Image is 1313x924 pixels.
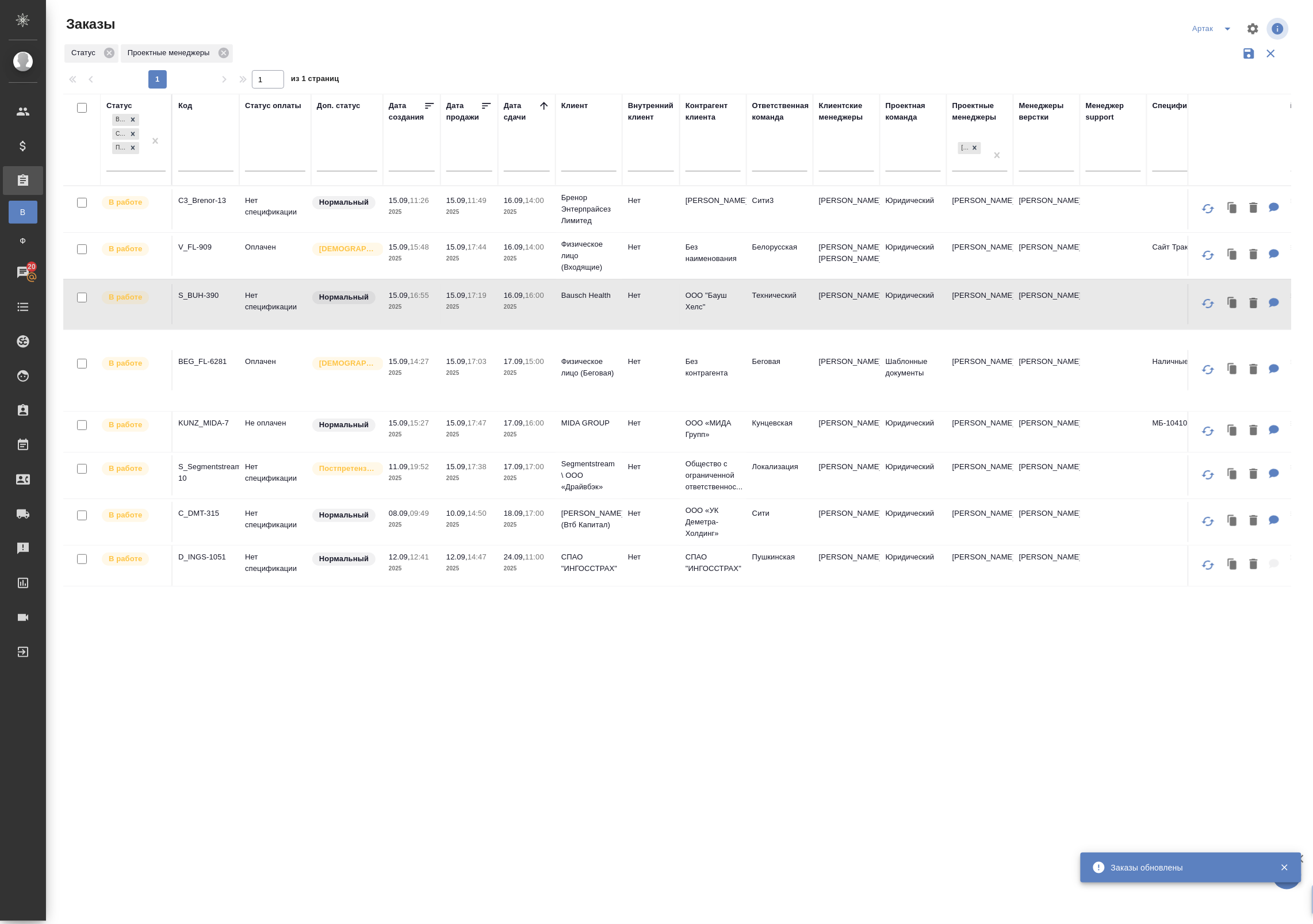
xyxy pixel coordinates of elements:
[1222,243,1244,267] button: Клонировать
[686,100,741,123] div: Контрагент клиента
[389,196,410,205] p: 15.09,
[389,519,435,531] p: 2025
[813,284,880,324] td: [PERSON_NAME]
[410,196,429,205] p: 11:26
[1222,419,1244,443] button: Клонировать
[947,502,1013,542] td: [PERSON_NAME]
[446,519,492,531] p: 2025
[1195,195,1222,223] button: Обновить
[525,291,544,300] p: 16:00
[747,455,813,496] td: Локализация
[319,509,369,521] p: Нормальный
[63,15,115,33] span: Заказы
[446,253,492,264] p: 2025
[178,290,233,301] p: S_BUH-390
[1153,100,1209,112] div: Спецификация
[747,236,813,276] td: Белорусская
[561,356,617,379] p: Физическое лицо (Беговая)
[561,239,617,273] p: Физическое лицо (Входящие)
[446,563,492,574] p: 2025
[1195,508,1222,535] button: Обновить
[686,551,741,574] p: СПАО "ИНГОССТРАХ"
[446,196,468,205] p: 15.09,
[389,419,410,427] p: 15.09,
[1244,292,1264,316] button: Удалить
[504,206,550,218] p: 2025
[628,290,674,301] p: Нет
[109,509,142,521] p: В работе
[957,141,982,155] div: Баданян Артак
[628,195,674,206] p: Нет
[1222,509,1244,533] button: Клонировать
[319,463,377,474] p: Постпретензионный
[291,72,339,89] span: из 1 страниц
[446,462,468,471] p: 15.09,
[239,502,311,542] td: Нет спецификации
[319,292,369,303] p: Нормальный
[446,509,468,517] p: 10.09,
[178,100,192,112] div: Код
[686,195,741,206] p: [PERSON_NAME]
[947,236,1013,276] td: [PERSON_NAME]
[109,358,142,369] p: В работе
[504,509,525,517] p: 18.09,
[178,356,233,367] p: BEG_FL-6281
[468,462,487,471] p: 17:38
[686,458,741,493] p: Общество с ограниченной ответственнос...
[1222,463,1244,486] button: Клонировать
[813,189,880,229] td: [PERSON_NAME]
[109,463,142,474] p: В работе
[813,455,880,496] td: [PERSON_NAME]
[1222,197,1244,220] button: Клонировать
[813,502,880,542] td: [PERSON_NAME]
[952,100,1008,123] div: Проектные менеджеры
[319,419,369,431] p: Нормальный
[109,553,142,565] p: В работе
[319,197,369,208] p: Нормальный
[446,100,481,123] div: Дата продажи
[1195,461,1222,489] button: Обновить
[747,546,813,586] td: Пушкинская
[747,284,813,324] td: Технический
[880,412,947,452] td: Юридический
[311,461,377,477] div: Выставляется автоматически для первых 3 заказов после рекламации. Особое внимание
[389,462,410,471] p: 11.09,
[1019,100,1074,123] div: Менеджеры верстки
[446,206,492,218] p: 2025
[101,461,166,477] div: Выставляет ПМ после принятия заказа от КМа
[389,291,410,300] p: 15.09,
[410,462,429,471] p: 19:52
[389,243,410,251] p: 15.09,
[1244,419,1264,443] button: Удалить
[410,509,429,517] p: 09:49
[947,455,1013,496] td: [PERSON_NAME]
[813,546,880,586] td: [PERSON_NAME]
[686,505,741,539] p: ООО «УК Деметра-Холдинг»
[504,519,550,531] p: 2025
[561,417,617,429] p: MIDA GROUP
[178,508,233,519] p: C_DMT-315
[178,551,233,563] p: D_INGS-1051
[446,553,468,561] p: 12.09,
[317,100,361,112] div: Доп. статус
[178,417,233,429] p: KUNZ_MIDA-7
[628,100,674,123] div: Внутренний клиент
[111,113,140,127] div: В работе, Сдан без статистики, Подтвержден
[410,553,429,561] p: 12:41
[112,142,127,154] div: Подтвержден
[504,196,525,205] p: 16.09,
[1019,290,1074,301] p: [PERSON_NAME]
[109,243,142,255] p: В работе
[813,236,880,276] td: [PERSON_NAME], [PERSON_NAME]
[628,508,674,519] p: Нет
[504,357,525,366] p: 17.09,
[525,243,544,251] p: 14:00
[947,350,1013,390] td: [PERSON_NAME]
[239,236,311,276] td: Оплачен
[504,462,525,471] p: 17.09,
[239,546,311,586] td: Нет спецификации
[561,290,617,301] p: Bausch Health
[1239,15,1267,43] span: Настроить таблицу
[389,553,410,561] p: 12.09,
[389,100,424,123] div: Дата создания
